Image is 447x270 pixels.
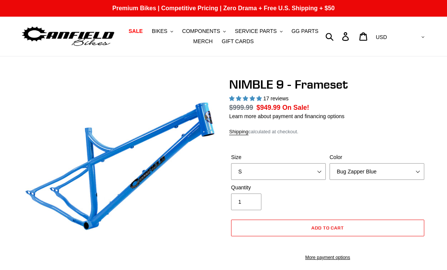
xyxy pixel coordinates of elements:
a: More payment options [231,254,424,261]
button: COMPONENTS [178,26,230,36]
span: 17 reviews [263,95,289,101]
a: Shipping [229,129,249,135]
span: $949.99 [256,104,280,111]
a: SALE [125,26,146,36]
div: calculated at checkout. [229,128,426,136]
a: Learn more about payment and financing options [229,113,344,119]
span: SALE [128,28,142,34]
a: GIFT CARDS [218,36,258,47]
a: MERCH [189,36,216,47]
img: Canfield Bikes [21,25,116,48]
button: SERVICE PARTS [231,26,286,36]
a: GG PARTS [288,26,322,36]
button: Add to cart [231,220,424,236]
span: BIKES [152,28,167,34]
span: SERVICE PARTS [235,28,277,34]
span: 4.88 stars [229,95,263,101]
span: COMPONENTS [182,28,220,34]
span: Add to cart [311,225,344,231]
span: GG PARTS [291,28,318,34]
span: On Sale! [282,103,309,112]
span: MERCH [193,38,213,45]
label: Quantity [231,184,326,192]
span: GIFT CARDS [222,38,254,45]
h1: NIMBLE 9 - Frameset [229,77,426,92]
s: $999.99 [229,104,253,111]
label: Color [330,153,424,161]
button: BIKES [148,26,177,36]
label: Size [231,153,326,161]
